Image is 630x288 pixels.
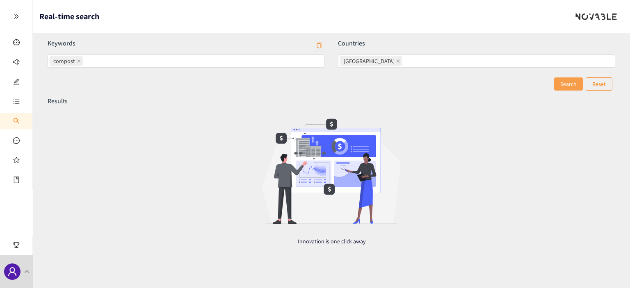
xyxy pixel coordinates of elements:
p: Keywords [48,39,325,48]
span: close [77,59,81,63]
span: Search [560,79,577,88]
span: unordered-list [13,94,20,111]
span: copy [316,43,322,49]
span: trophy [13,238,20,254]
span: [GEOGRAPHIC_DATA] [344,57,395,66]
p: Countries [338,39,615,48]
p: Reset [592,79,606,88]
span: compost [50,56,83,66]
span: Belgium [340,56,402,66]
span: close [396,59,400,63]
button: Reset [586,77,612,91]
span: sound [13,55,20,71]
span: edit [13,75,20,91]
span: compost [53,57,75,66]
div: Chat Widget [497,200,630,288]
span: Innovation is one click away [48,237,615,246]
input: compostcopy [84,56,86,66]
p: Results [48,97,68,106]
button: compost [313,38,325,51]
span: double-right [14,14,19,19]
span: book [13,173,20,189]
span: user [7,267,17,277]
button: Search [554,77,583,91]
